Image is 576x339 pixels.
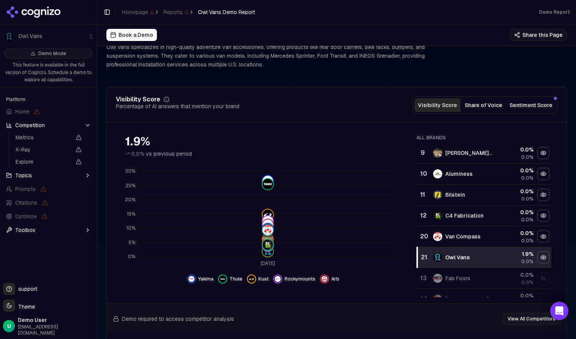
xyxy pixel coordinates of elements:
[500,250,533,258] div: 1.9 %
[125,183,135,189] tspan: 25%
[18,324,94,336] span: [EMAIL_ADDRESS][DOMAIN_NAME]
[106,29,157,41] button: Book a Demo
[537,251,549,263] button: Hide owl vans data
[263,246,273,257] img: owl vans
[320,274,339,284] button: Hide arb data
[521,259,533,265] span: 0.0%
[131,150,144,158] span: 0.0%
[331,276,339,282] span: Arb
[417,226,551,247] tr: 20van compassVan Compass0.0%0.0%Hide van compass data
[125,169,135,175] tspan: 30%
[116,96,160,102] div: Visibility Score
[417,289,551,310] tr: 14hellwig[PERSON_NAME]0.0%Show hellwig data
[229,276,242,282] span: Thule
[15,199,37,207] span: Citations
[16,134,71,141] span: Metrics
[417,268,551,289] tr: 13fab foursFab Fours0.0%0.0%Show fab fours data
[500,208,533,216] div: 0.0 %
[122,315,234,323] span: Demo required to access competitor analysis
[500,292,533,300] div: 0.0 %
[433,169,442,178] img: aluminess
[38,50,66,57] span: Demo Mode
[500,188,533,195] div: 0.0 %
[247,274,269,284] button: Hide kuat data
[510,29,567,41] button: Share this Page
[503,313,560,325] button: View All Competitors
[539,9,570,15] div: Demo Report
[521,279,533,285] span: 0.0%
[273,274,315,284] button: Hide rockymounts data
[263,219,273,230] img: saris
[3,93,94,106] div: Platform
[417,164,551,184] tr: 10aluminessAluminess0.0%0.0%Hide aluminess data
[433,253,442,262] img: owl vans
[263,176,273,186] img: yakima
[125,197,135,203] tspan: 20%
[521,196,533,202] span: 0.0%
[420,190,426,199] div: 11
[521,217,533,223] span: 0.0%
[415,98,460,112] button: Visibility Score
[116,102,239,110] div: Percentage of AI answers that mention your brand
[506,98,555,112] button: Sentiment Score
[198,8,255,16] span: Owl Vans Demo Report
[500,271,533,279] div: 0.0 %
[187,274,214,284] button: Hide yakima data
[263,240,273,250] img: c4 fabrication
[416,135,551,141] div: All Brands
[127,225,135,231] tspan: 10%
[261,261,275,267] tspan: [DATE]
[445,295,489,303] div: [PERSON_NAME]
[15,226,35,234] span: Toolbox
[15,285,37,293] span: support
[15,108,29,115] span: Home
[420,169,426,178] div: 10
[420,232,426,241] div: 20
[285,276,315,282] span: Rockymounts
[218,274,242,284] button: Hide thule data
[128,254,135,260] tspan: 0%
[18,316,94,324] span: Demo User
[3,224,94,236] button: Toolbox
[163,8,189,16] span: Reports
[7,322,11,330] span: U
[321,276,328,282] img: arb
[433,274,442,283] img: fab fours
[125,135,401,148] div: 1.9%
[15,172,32,179] span: Topics
[275,276,281,282] img: rockymounts
[122,8,154,16] span: Homepage
[258,276,269,282] span: Kuat
[263,216,273,227] img: rockymounts
[128,240,135,246] tspan: 5%
[417,184,551,205] tr: 11bilsteinBilstein0.0%0.0%Hide bilstein data
[445,149,494,157] div: [PERSON_NAME] Sports
[420,274,426,283] div: 13
[5,61,92,84] p: This feature is available in the full version of Cognizo. Schedule a demo to explore all capabili...
[127,211,135,217] tspan: 15%
[500,146,533,153] div: 0.0 %
[500,167,533,174] div: 0.0 %
[537,293,549,305] button: Show hellwig data
[421,253,426,262] div: 21
[15,213,37,220] span: Optimize
[550,302,568,320] div: Open Intercom Messenger
[3,169,94,181] button: Topics
[146,150,192,158] span: vs previous period
[16,158,71,166] span: Explore
[420,211,426,220] div: 12
[500,229,533,237] div: 0.0 %
[417,205,551,226] tr: 12c4 fabricationC4 Fabrication0.0%0.0%Hide c4 fabrication data
[3,119,94,131] button: Competition
[537,189,549,201] button: Hide bilstein data
[433,211,442,220] img: c4 fabrication
[537,210,549,222] button: Hide c4 fabrication data
[537,168,549,180] button: Hide aluminess data
[433,295,442,304] img: hellwig
[537,272,549,284] button: Show fab fours data
[220,276,226,282] img: thule
[15,121,45,129] span: Competition
[420,295,426,304] div: 14
[445,170,473,178] div: Aluminess
[521,238,533,244] span: 0.0%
